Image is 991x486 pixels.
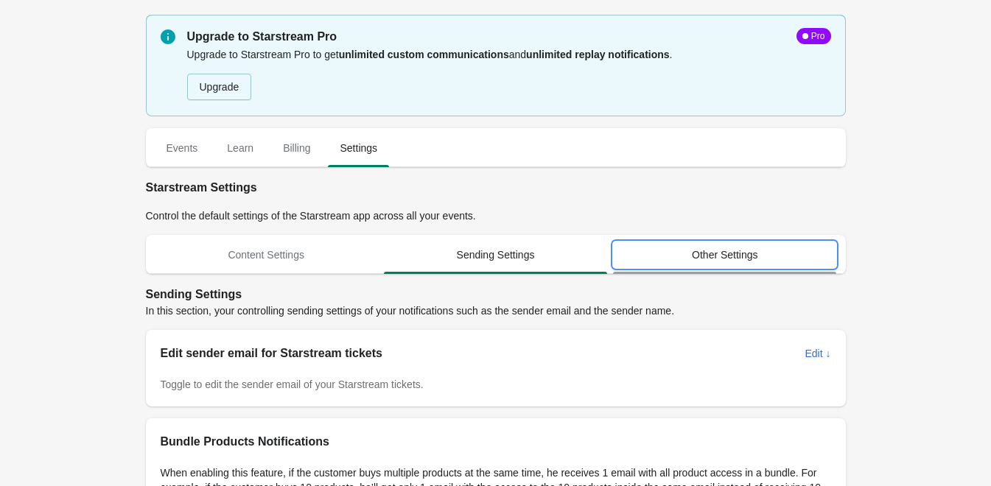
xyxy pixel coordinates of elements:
b: unlimited custom communications [339,49,509,60]
div: Toggle to edit the sender email of your Starstream tickets. [161,377,831,392]
span: Other Settings [613,242,836,268]
h2: Edit sender email for Starstream tickets [161,345,794,362]
b: unlimited replay notifications [526,49,669,60]
span: Edit ↓ [805,348,830,359]
h2: Sending Settings [146,286,846,303]
div: Pro [808,30,825,42]
button: Edit ↓ [799,340,836,367]
div: Upgrade to Starstream Pro to get and . [187,46,831,102]
span: Events [155,135,210,161]
span: Learn [215,135,265,161]
span: Settings [328,135,389,161]
span: Upgrade to Starstream Pro [187,28,337,46]
h2: Bundle Products Notifications [161,433,831,451]
span: Sending Settings [384,242,607,268]
h2: Starstream Settings [146,179,846,197]
span: Content Settings [155,242,378,268]
button: Upgrade [187,74,252,100]
span: Billing [271,135,322,161]
div: Control the default settings of the Starstream app across all your events. [146,208,846,223]
div: In this section, your controlling sending settings of your notifications such as the sender email... [146,286,846,318]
